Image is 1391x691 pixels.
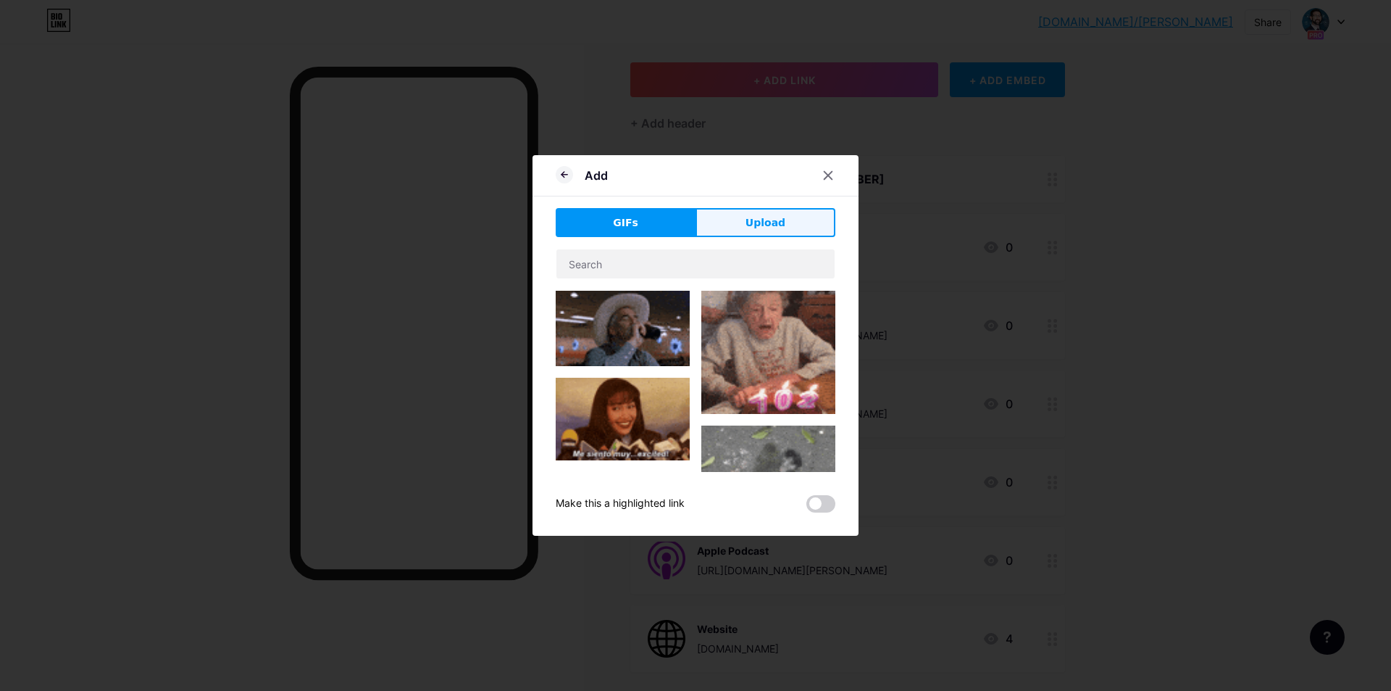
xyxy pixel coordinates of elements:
[556,208,695,237] button: GIFs
[556,378,690,461] img: Gihpy
[701,291,835,414] img: Gihpy
[745,215,785,231] span: Upload
[556,291,690,366] img: Gihpy
[701,426,835,514] img: Gihpy
[613,215,638,231] span: GIFs
[585,167,608,184] div: Add
[695,208,835,237] button: Upload
[556,249,835,278] input: Search
[556,495,685,513] div: Make this a highlighted link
